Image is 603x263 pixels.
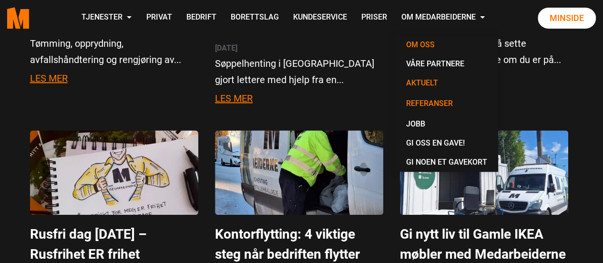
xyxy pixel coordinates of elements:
[74,1,139,35] a: Tjenester
[400,166,568,178] a: Les mer om Gi nytt liv til Gamle IKEA møbler med Medarbeiderne featured image
[400,226,566,262] a: Les mer om Gi nytt liv til Gamle IKEA møbler med Medarbeiderne main title
[30,166,198,178] a: Les mer om Rusfri dag 8 Juni – Rusfrihet ER frihet featured image
[179,1,223,35] a: Bedrift
[139,1,179,35] a: Privat
[398,153,494,172] a: Gi noen et gavekort
[398,94,494,115] a: Referanser
[30,73,68,84] a: Les mer om Konkursbo tømming med Medarbeiderne – en pålitelig partner button
[215,130,383,215] img: Flytting-bedrift-oslo
[398,54,494,74] a: Våre partnere
[354,1,394,35] a: Priser
[215,55,383,88] p: Søppelhenting i [GEOGRAPHIC_DATA] gjort lettere med hjelp fra en...
[538,8,596,29] a: Minside
[398,134,494,153] a: Gi oss en gave!
[398,74,494,94] a: Aktuelt
[398,35,494,54] a: Om oss
[223,1,286,35] a: Borettslag
[286,1,354,35] a: Kundeservice
[215,93,253,104] a: Les mer om Søppeltømming Oslo, søppeltaxi og gaterydder FAQ button
[215,226,360,262] a: Les mer om Kontorflytting: 4 viktige steg når bedriften flytter main title
[30,35,198,68] p: Tømming, opprydning, avfallshåndtering og rengjøring av...
[394,1,492,35] a: Om Medarbeiderne
[400,130,568,215] img: Medarbeiderne IKEA
[215,166,383,178] a: Les mer om Kontorflytting: 4 viktige steg når bedriften flytter featured image
[398,115,494,134] a: Jobb
[30,130,198,215] img: medarbeiderne-rusfrittarbeid
[215,43,237,53] span: [DATE]
[30,226,147,262] a: Les mer om Rusfri dag 8 Juni – Rusfrihet ER frihet main title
